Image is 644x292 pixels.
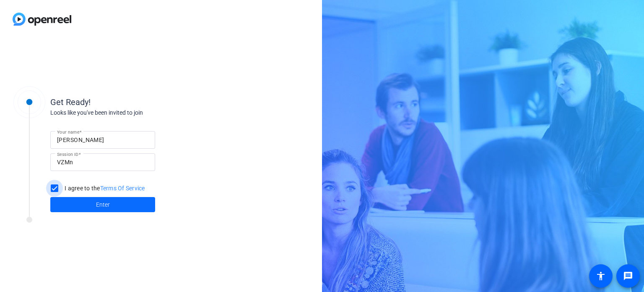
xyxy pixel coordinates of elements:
[50,197,155,212] button: Enter
[100,185,145,192] a: Terms Of Service
[50,96,218,108] div: Get Ready!
[63,184,145,192] label: I agree to the
[596,271,606,281] mat-icon: accessibility
[96,200,110,209] span: Enter
[57,129,79,134] mat-label: Your name
[57,152,78,157] mat-label: Session ID
[50,108,218,117] div: Looks like you've been invited to join
[623,271,633,281] mat-icon: message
